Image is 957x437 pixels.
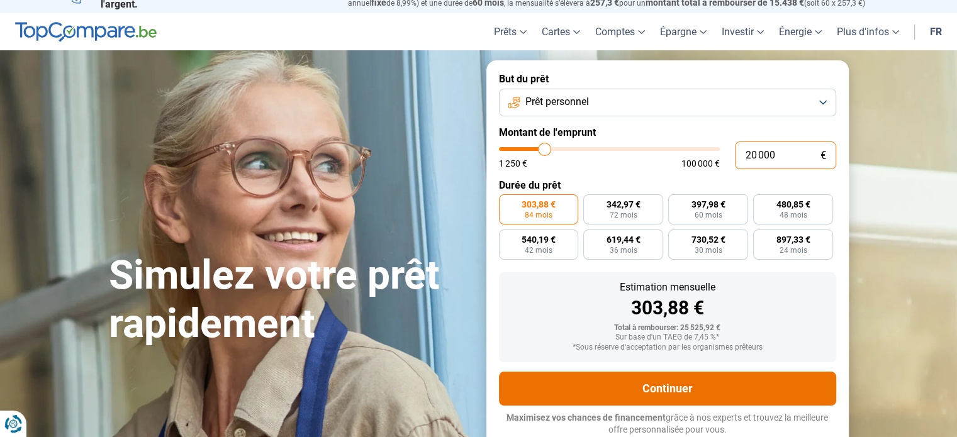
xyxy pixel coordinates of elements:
[525,95,589,109] span: Prêt personnel
[691,200,725,209] span: 397,98 €
[509,282,826,292] div: Estimation mensuelle
[509,299,826,318] div: 303,88 €
[534,13,588,50] a: Cartes
[780,246,807,254] span: 24 mois
[780,211,807,219] span: 48 mois
[486,13,534,50] a: Prêts
[771,13,829,50] a: Énergie
[776,235,810,244] span: 897,33 €
[509,343,826,352] div: *Sous réserve d'acceptation par les organismes prêteurs
[499,73,836,85] label: But du prêt
[607,200,641,209] span: 342,97 €
[499,372,836,406] button: Continuer
[109,252,471,348] h1: Simulez votre prêt rapidement
[691,235,725,244] span: 730,52 €
[509,333,826,342] div: Sur base d'un TAEG de 7,45 %*
[499,89,836,116] button: Prêt personnel
[652,13,714,50] a: Épargne
[506,412,666,423] span: Maximisez vos chances de financement
[714,13,771,50] a: Investir
[820,150,826,161] span: €
[922,13,949,50] a: fr
[522,200,556,209] span: 303,88 €
[499,179,836,191] label: Durée du prêt
[829,13,907,50] a: Plus d'infos
[607,235,641,244] span: 619,44 €
[525,246,552,254] span: 42 mois
[695,211,722,219] span: 60 mois
[522,235,556,244] span: 540,19 €
[776,200,810,209] span: 480,85 €
[610,246,637,254] span: 36 mois
[695,246,722,254] span: 30 mois
[15,22,157,42] img: TopCompare
[588,13,652,50] a: Comptes
[499,412,836,436] p: grâce à nos experts et trouvez la meilleure offre personnalisée pour vous.
[610,211,637,219] span: 72 mois
[509,324,826,333] div: Total à rembourser: 25 525,92 €
[499,159,527,168] span: 1 250 €
[681,159,720,168] span: 100 000 €
[499,126,836,138] label: Montant de l'emprunt
[525,211,552,219] span: 84 mois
